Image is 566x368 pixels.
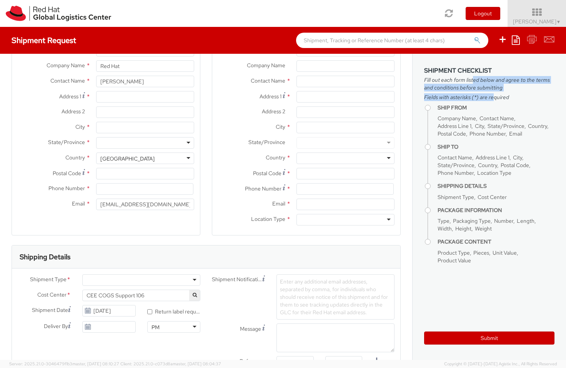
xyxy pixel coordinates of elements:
span: Shipment Date [32,306,68,314]
span: State/Province [248,139,285,146]
span: Contact Name [50,77,85,84]
span: Number [494,217,513,224]
span: Location Type [477,169,511,176]
span: Email [72,200,85,207]
span: City [276,123,285,130]
span: City [513,154,522,161]
span: Height [455,225,471,232]
span: Address Line 1 [438,123,471,129]
h4: Ship To [438,144,554,150]
h4: Shipment Request [12,36,76,45]
span: Email [509,130,522,137]
span: Email [272,200,285,207]
span: Postal Code [501,162,529,169]
span: Country [528,123,547,129]
span: Phone Number [469,130,506,137]
span: Location Type [251,215,285,222]
span: Deliver By [44,322,68,330]
img: rh-logistics-00dfa346123c4ec078e1.svg [6,6,111,21]
span: Unit Value [493,249,517,256]
span: Product Value [438,257,471,264]
span: Phone Number [245,185,281,192]
div: PM [151,323,160,331]
h4: Shipping Details [438,183,554,189]
span: Address Line 1 [476,154,509,161]
span: Length [517,217,534,224]
span: Country [478,162,497,169]
span: Cost Center [37,291,67,300]
span: CEE COGS Support 106 [87,292,196,299]
span: Address 1 [260,93,281,100]
h3: Shipment Checklist [424,67,554,74]
span: Server: 2025.21.0-3046479f1b3 [9,361,119,366]
span: master, [DATE] 08:10:27 [72,361,119,366]
label: Return label required [147,307,200,315]
span: Country [65,154,85,161]
span: Width [438,225,452,232]
span: ▼ [556,19,561,25]
span: Country [266,154,285,161]
span: Shipment Type [438,194,474,201]
h4: Ship From [438,105,554,111]
span: Address 2 [262,108,285,115]
span: Shipment Notification [212,275,262,283]
span: State/Province [438,162,474,169]
span: City [475,123,484,129]
span: Phone Number [438,169,474,176]
span: Postal Code [438,130,466,137]
span: Fill out each form listed below and agree to the terms and conditions before submitting [424,76,554,91]
button: Submit [424,332,554,345]
span: Cost Center [478,194,507,201]
h4: Package Content [438,239,554,245]
span: Type [438,217,449,224]
button: Logout [466,7,500,20]
span: Postal Code [253,170,281,177]
span: [PERSON_NAME] [513,18,561,25]
span: Weight [475,225,492,232]
span: State/Province [48,139,85,146]
span: Company Name [47,62,85,69]
span: Packaging Type [453,217,491,224]
span: master, [DATE] 08:04:37 [173,361,221,366]
div: [GEOGRAPHIC_DATA] [100,155,155,162]
span: State/Province [488,123,524,129]
span: Postal Code [53,170,81,177]
span: Address 1 [59,93,81,100]
span: Fields with asterisks (*) are required [424,93,554,101]
span: Address 2 [62,108,85,115]
span: Contact Name [479,115,514,122]
input: Return label required [147,309,152,314]
span: Client: 2025.21.0-c073d8a [120,361,221,366]
h3: Shipping Details [20,253,70,261]
span: CEE COGS Support 106 [82,290,200,301]
span: Copyright © [DATE]-[DATE] Agistix Inc., All Rights Reserved [444,361,557,367]
h4: Package Information [438,207,554,213]
span: Shipment Type [30,275,67,284]
span: Company Name [247,62,285,69]
span: Contact Name [251,77,285,84]
span: Contact Name [438,154,472,161]
span: Product Type [438,249,470,256]
input: Shipment, Tracking or Reference Number (at least 4 chars) [296,33,488,48]
span: Company Name [438,115,476,122]
span: Pieces [473,249,489,256]
span: City [75,123,85,130]
span: Message [240,325,261,332]
span: Reference [240,358,265,365]
span: Phone Number [48,185,85,192]
span: Enter any additional email addresses, separated by comma, for individuals who should receive noti... [280,278,388,316]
